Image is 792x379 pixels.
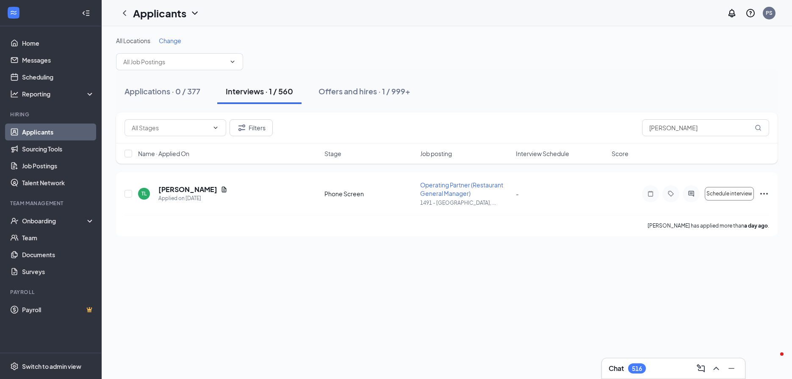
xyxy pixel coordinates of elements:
svg: MagnifyingGlass [755,124,762,131]
a: Team [22,229,94,246]
svg: Filter [237,123,247,133]
div: Phone Screen [324,189,415,198]
button: Minimize [725,362,738,375]
div: Hiring [10,111,93,118]
span: Schedule interview [706,191,752,197]
div: Interviews · 1 / 560 [226,86,293,96]
h3: Chat [609,364,624,373]
svg: Ellipses [759,189,769,199]
div: Offers and hires · 1 / 999+ [318,86,410,96]
svg: WorkstreamLogo [9,8,18,17]
input: All Job Postings [123,57,226,66]
a: Surveys [22,263,94,280]
a: PayrollCrown [22,301,94,318]
svg: Collapse [82,9,90,17]
a: Messages [22,52,94,69]
span: Operating Partner (Restaurant General Manager) [420,181,503,197]
div: TL [141,190,147,197]
svg: ChevronDown [190,8,200,18]
div: PS [766,9,773,16]
div: Reporting [22,90,95,98]
svg: UserCheck [10,217,19,225]
a: Scheduling [22,69,94,85]
span: Stage [324,149,341,158]
a: Documents [22,246,94,263]
button: ComposeMessage [694,362,708,375]
div: Switch to admin view [22,362,81,371]
a: Talent Network [22,174,94,191]
span: Job posting [420,149,452,158]
svg: ComposeMessage [696,363,706,374]
iframe: Intercom live chat [763,350,784,371]
div: Team Management [10,200,93,207]
svg: Note [645,190,656,197]
svg: QuestionInfo [745,8,756,18]
a: Applicants [22,124,94,140]
div: Payroll [10,288,93,296]
h1: Applicants [133,6,186,20]
span: All Locations [116,37,150,44]
span: Name · Applied On [138,149,189,158]
h5: [PERSON_NAME] [158,185,217,194]
button: Filter Filters [230,119,273,136]
input: All Stages [132,123,209,132]
svg: ChevronDown [212,124,219,131]
svg: Settings [10,362,19,371]
p: 1491 - [GEOGRAPHIC_DATA], ... [420,199,511,206]
div: Applied on [DATE] [158,194,227,203]
span: Change [159,37,181,44]
svg: ChevronDown [229,58,236,65]
svg: Document [221,186,227,193]
svg: Tag [666,190,676,197]
a: Sourcing Tools [22,140,94,157]
svg: Minimize [726,363,737,374]
input: Search in interviews [642,119,769,136]
span: Interview Schedule [516,149,569,158]
svg: ActiveChat [686,190,696,197]
svg: ChevronUp [711,363,721,374]
svg: Notifications [727,8,737,18]
button: ChevronUp [709,362,723,375]
div: 516 [632,365,642,372]
button: Schedule interview [705,187,754,200]
svg: ChevronLeft [119,8,130,18]
div: Onboarding [22,217,87,225]
p: [PERSON_NAME] has applied more than . [648,222,769,229]
a: Home [22,35,94,52]
div: Applications · 0 / 377 [125,86,200,96]
span: Score [612,149,629,158]
b: a day ago [744,222,768,229]
a: Job Postings [22,157,94,174]
span: - [516,190,519,198]
svg: Analysis [10,90,19,98]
